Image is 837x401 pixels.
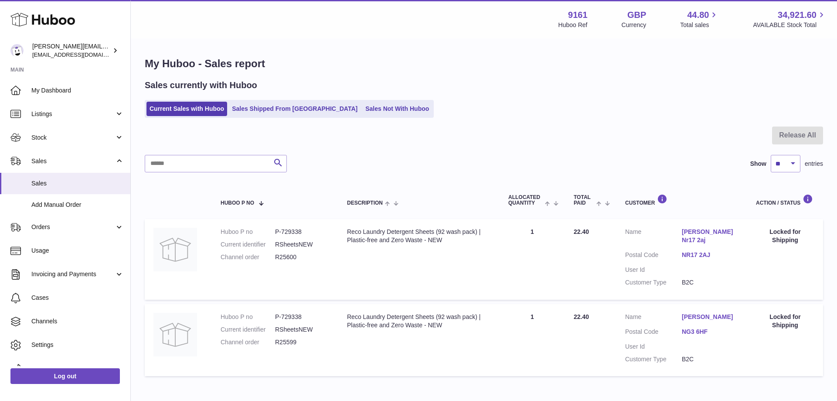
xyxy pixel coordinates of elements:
span: Usage [31,247,124,255]
span: 34,921.60 [778,9,817,21]
dt: Huboo P no [221,313,275,321]
div: Locked for Shipping [756,313,814,329]
span: Listings [31,110,115,118]
h2: Sales currently with Huboo [145,79,257,91]
dd: R25599 [275,338,330,346]
span: 44.80 [687,9,709,21]
span: ALLOCATED Quantity [508,195,543,206]
dd: B2C [682,278,738,287]
dt: Huboo P no [221,228,275,236]
a: 34,921.60 AVAILABLE Stock Total [753,9,827,29]
span: Cases [31,294,124,302]
span: Invoicing and Payments [31,270,115,278]
td: 1 [500,304,565,377]
a: NG3 6HF [682,328,738,336]
span: AVAILABLE Stock Total [753,21,827,29]
a: Sales Shipped From [GEOGRAPHIC_DATA] [229,102,361,116]
dt: Name [625,228,682,247]
dt: User Id [625,343,682,351]
span: 22.40 [574,228,589,235]
dd: RSheetsNEW [275,326,330,334]
a: Sales Not With Huboo [362,102,432,116]
span: Total sales [680,21,719,29]
span: Add Manual Order [31,201,124,209]
div: Reco Laundry Detergent Sheets (92 wash pack) | Plastic-free and Zero Waste - NEW [347,228,491,244]
a: [PERSON_NAME] [682,313,738,321]
a: [PERSON_NAME] Nr17 2aj [682,228,738,244]
dd: RSheetsNEW [275,240,330,249]
a: Log out [10,368,120,384]
label: Show [750,160,766,168]
span: Orders [31,223,115,231]
dt: Customer Type [625,278,682,287]
div: Currency [622,21,646,29]
dt: Postal Code [625,251,682,261]
img: no-photo.jpg [153,313,197,356]
td: 1 [500,219,565,299]
dd: B2C [682,355,738,363]
span: Sales [31,179,124,188]
div: Reco Laundry Detergent Sheets (92 wash pack) | Plastic-free and Zero Waste - NEW [347,313,491,329]
span: Returns [31,364,124,373]
div: Locked for Shipping [756,228,814,244]
span: [EMAIL_ADDRESS][DOMAIN_NAME] [32,51,128,58]
span: Description [347,200,383,206]
a: 44.80 Total sales [680,9,719,29]
a: NR17 2AJ [682,251,738,259]
div: [PERSON_NAME][EMAIL_ADDRESS][DOMAIN_NAME] [32,42,111,59]
div: Action / Status [756,194,814,206]
dt: Channel order [221,253,275,261]
h1: My Huboo - Sales report [145,57,823,71]
span: My Dashboard [31,86,124,95]
strong: GBP [627,9,646,21]
span: Huboo P no [221,200,254,206]
dd: P-729338 [275,228,330,236]
a: Current Sales with Huboo [146,102,227,116]
span: Channels [31,317,124,326]
dt: User Id [625,266,682,274]
div: Customer [625,194,738,206]
img: amyesmith31@gmail.com [10,44,24,57]
img: no-photo.jpg [153,228,197,271]
dd: P-729338 [275,313,330,321]
dt: Current identifier [221,326,275,334]
div: Huboo Ref [558,21,588,29]
dt: Postal Code [625,328,682,338]
dt: Channel order [221,338,275,346]
span: Total paid [574,195,594,206]
span: 22.40 [574,313,589,320]
span: Stock [31,134,115,142]
span: Settings [31,341,124,349]
span: Sales [31,157,115,165]
dd: R25600 [275,253,330,261]
dt: Customer Type [625,355,682,363]
span: entries [805,160,823,168]
strong: 9161 [568,9,588,21]
dt: Current identifier [221,240,275,249]
dt: Name [625,313,682,323]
